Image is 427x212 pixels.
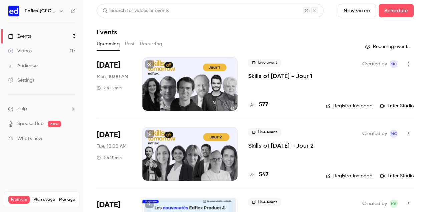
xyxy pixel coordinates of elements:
[140,39,162,49] button: Recurring
[8,62,38,69] div: Audience
[248,170,269,179] a: 547
[362,200,387,208] span: Created by
[67,136,75,142] iframe: Noticeable Trigger
[125,39,135,49] button: Past
[8,77,35,84] div: Settings
[259,170,269,179] h4: 547
[380,173,414,179] a: Enter Studio
[97,28,117,36] h1: Events
[390,200,398,208] span: Hélène VENTURINI
[8,6,19,16] img: Edflex France
[97,39,120,49] button: Upcoming
[391,200,396,208] span: HV
[248,100,268,109] a: 577
[391,130,397,138] span: MC
[248,142,314,150] a: Skills of [DATE] - Jour 2
[248,128,281,136] span: Live event
[8,33,31,40] div: Events
[97,130,120,140] span: [DATE]
[8,105,75,112] li: help-dropdown-opener
[248,198,281,206] span: Live event
[102,7,169,14] div: Search for videos or events
[97,85,122,91] div: 2 h 15 min
[362,130,387,138] span: Created by
[97,143,126,150] span: Tue, 10:00 AM
[8,196,30,204] span: Premium
[362,41,414,52] button: Recurring events
[17,120,44,127] a: SpeakerHub
[59,197,75,202] a: Manage
[34,197,55,202] span: Plan usage
[390,60,398,68] span: Manon Cousin
[97,200,120,210] span: [DATE]
[48,121,61,127] span: new
[17,135,42,142] span: What's new
[97,60,120,71] span: [DATE]
[362,60,387,68] span: Created by
[25,8,56,14] h6: Edflex [GEOGRAPHIC_DATA]
[326,173,372,179] a: Registration page
[97,155,122,160] div: 2 h 15 min
[326,103,372,109] a: Registration page
[97,127,132,180] div: Sep 23 Tue, 10:00 AM (Europe/Berlin)
[97,57,132,111] div: Sep 22 Mon, 10:00 AM (Europe/Berlin)
[248,59,281,67] span: Live event
[390,130,398,138] span: Manon Cousin
[259,100,268,109] h4: 577
[8,48,32,54] div: Videos
[380,103,414,109] a: Enter Studio
[248,72,312,80] a: Skills of [DATE] - Jour 1
[391,60,397,68] span: MC
[379,4,414,17] button: Schedule
[17,105,27,112] span: Help
[97,73,128,80] span: Mon, 10:00 AM
[338,4,376,17] button: New video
